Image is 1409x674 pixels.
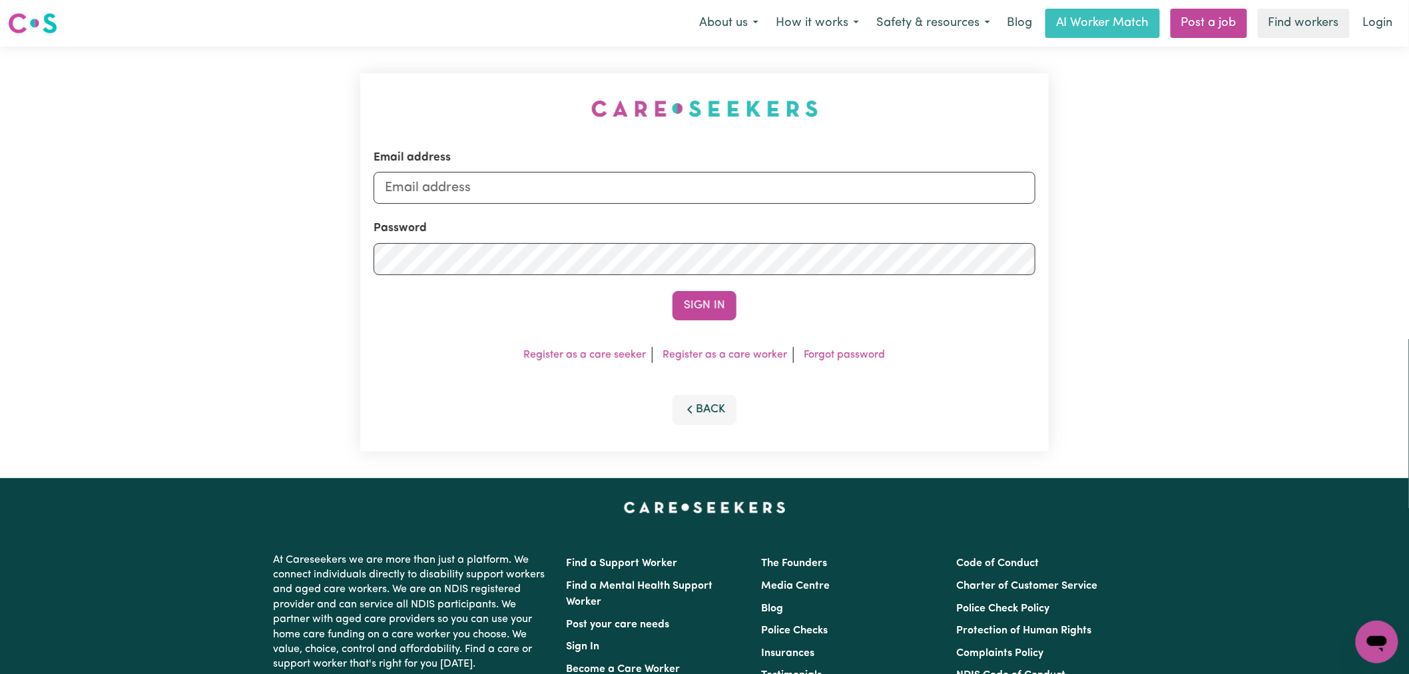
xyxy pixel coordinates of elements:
[566,641,599,652] a: Sign In
[767,9,868,37] button: How it works
[8,8,57,39] a: Careseekers logo
[999,9,1040,38] a: Blog
[957,648,1044,659] a: Complaints Policy
[374,220,427,237] label: Password
[1045,9,1160,38] a: AI Worker Match
[761,603,783,614] a: Blog
[691,9,767,37] button: About us
[566,558,677,569] a: Find a Support Worker
[524,350,647,360] a: Register as a care seeker
[868,9,999,37] button: Safety & resources
[673,395,736,424] button: Back
[761,625,828,636] a: Police Checks
[624,502,786,513] a: Careseekers home page
[804,350,886,360] a: Forgot password
[761,558,827,569] a: The Founders
[957,603,1050,614] a: Police Check Policy
[8,11,57,35] img: Careseekers logo
[1171,9,1247,38] a: Post a job
[1258,9,1350,38] a: Find workers
[957,581,1098,591] a: Charter of Customer Service
[1356,621,1398,663] iframe: Button to launch messaging window
[1355,9,1401,38] a: Login
[566,581,712,607] a: Find a Mental Health Support Worker
[374,149,451,167] label: Email address
[957,625,1092,636] a: Protection of Human Rights
[761,581,830,591] a: Media Centre
[673,291,736,320] button: Sign In
[663,350,788,360] a: Register as a care worker
[374,172,1035,204] input: Email address
[566,619,669,630] a: Post your care needs
[761,648,814,659] a: Insurances
[957,558,1039,569] a: Code of Conduct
